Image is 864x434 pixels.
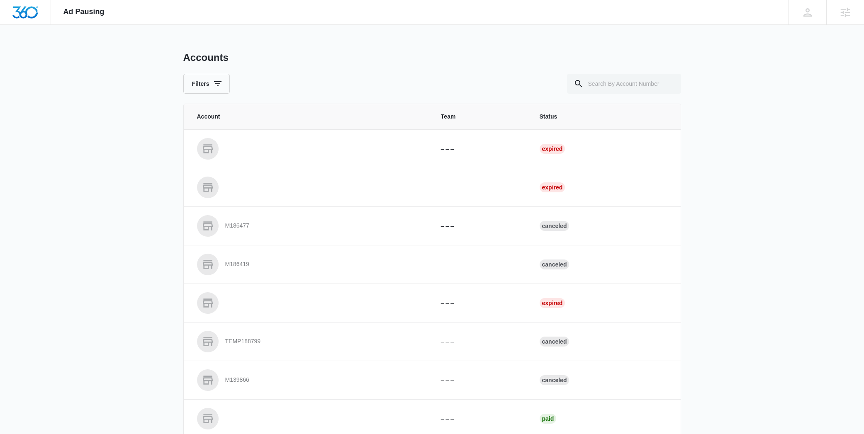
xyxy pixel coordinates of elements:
div: Canceled [540,221,570,231]
p: M186477 [225,222,249,230]
p: – – – [441,260,520,269]
p: – – – [441,415,520,423]
p: M139866 [225,376,249,384]
p: – – – [441,222,520,230]
h1: Accounts [183,51,229,64]
button: Filters [183,74,230,94]
p: – – – [441,376,520,385]
div: Expired [540,182,565,192]
span: Ad Pausing [63,7,105,16]
div: Canceled [540,337,570,347]
div: Paid [540,414,557,424]
p: TEMP188799 [225,337,261,346]
p: – – – [441,337,520,346]
a: M186419 [197,254,421,275]
a: TEMP188799 [197,331,421,352]
p: – – – [441,145,520,153]
p: – – – [441,183,520,192]
div: Expired [540,144,565,154]
p: – – – [441,299,520,308]
div: Canceled [540,375,570,385]
span: Account [197,112,421,121]
span: Status [540,112,667,121]
div: Canceled [540,259,570,269]
a: M139866 [197,369,421,391]
span: Team [441,112,520,121]
a: M186477 [197,215,421,237]
p: M186419 [225,260,249,269]
input: Search By Account Number [567,74,681,94]
div: Expired [540,298,565,308]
